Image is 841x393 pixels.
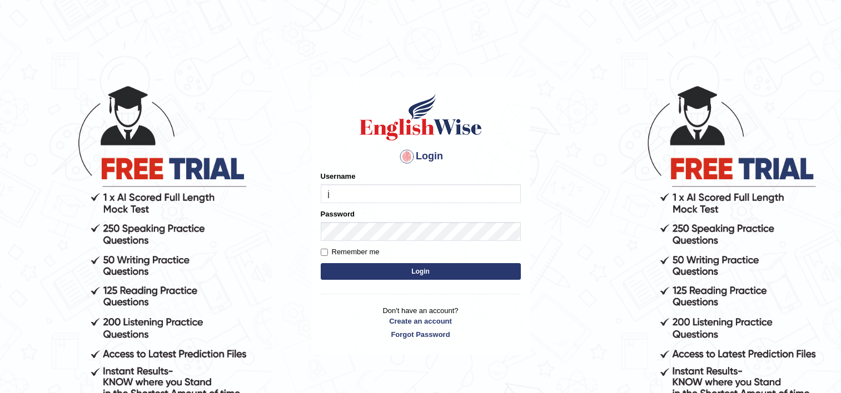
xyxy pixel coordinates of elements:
[321,305,521,340] p: Don't have an account?
[321,316,521,326] a: Create an account
[321,148,521,165] h4: Login
[321,263,521,280] button: Login
[357,92,484,142] img: Logo of English Wise sign in for intelligent practice with AI
[321,171,356,182] label: Username
[321,209,355,219] label: Password
[321,249,328,256] input: Remember me
[321,246,380,258] label: Remember me
[321,329,521,340] a: Forgot Password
